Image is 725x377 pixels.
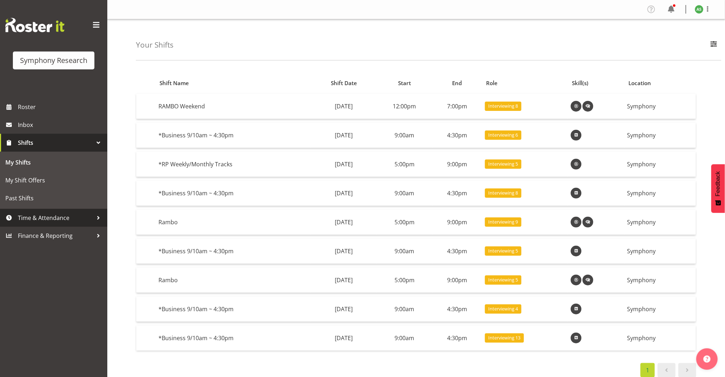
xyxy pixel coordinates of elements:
span: Shifts [18,137,93,148]
td: 5:00pm [377,152,433,177]
td: Symphony [624,268,696,293]
span: Interviewing 9 [488,219,518,225]
td: 4:30pm [432,123,482,148]
span: Interviewing 8 [488,103,518,109]
span: Interviewing 5 [488,161,518,167]
td: *Business 9/10am ~ 4:30pm [156,297,311,322]
span: Inbox [18,119,104,130]
span: Feedback [715,171,721,196]
td: Rambo [156,268,311,293]
span: Interviewing 8 [488,190,518,196]
span: Role [486,79,498,87]
td: 4:30pm [432,239,482,264]
td: [DATE] [311,181,377,206]
span: Interviewing 13 [488,334,520,341]
span: Interviewing 6 [488,132,518,138]
button: Filter Employees [706,37,721,53]
td: 9:00pm [432,152,482,177]
td: [DATE] [311,297,377,322]
a: My Shifts [2,153,106,171]
span: Time & Attendance [18,212,93,223]
img: help-xxl-2.png [704,356,711,363]
td: RAMBO Weekend [156,94,311,119]
td: Symphony [624,181,696,206]
img: Rosterit website logo [5,18,64,32]
td: 9:00pm [432,268,482,293]
span: Interviewing 4 [488,305,518,312]
td: 9:00pm [432,210,482,235]
a: My Shift Offers [2,171,106,189]
td: 9:00am [377,325,433,351]
span: Shift Date [331,79,357,87]
button: Feedback - Show survey [711,164,725,213]
td: [DATE] [311,239,377,264]
td: Symphony [624,297,696,322]
td: 4:30pm [432,325,482,351]
span: Location [628,79,651,87]
td: *Business 9/10am ~ 4:30pm [156,181,311,206]
td: Symphony [624,239,696,264]
h4: Your Shifts [136,41,173,49]
span: Past Shifts [5,193,102,204]
td: 9:00am [377,297,433,322]
td: [DATE] [311,94,377,119]
td: 9:00am [377,181,433,206]
span: Start [398,79,411,87]
td: 4:30pm [432,297,482,322]
span: Roster [18,102,104,112]
td: Symphony [624,325,696,351]
img: ange-steiger11422.jpg [695,5,704,14]
span: My Shift Offers [5,175,102,186]
td: Symphony [624,210,696,235]
td: *Business 9/10am ~ 4:30pm [156,123,311,148]
td: *Business 9/10am ~ 4:30pm [156,239,311,264]
td: 4:30pm [432,181,482,206]
td: *Business 9/10am ~ 4:30pm [156,325,311,351]
td: 9:00am [377,239,433,264]
td: 5:00pm [377,268,433,293]
td: Symphony [624,94,696,119]
span: Finance & Reporting [18,230,93,241]
td: 7:00pm [432,94,482,119]
span: Interviewing 5 [488,248,518,254]
td: [DATE] [311,152,377,177]
td: [DATE] [311,123,377,148]
span: Interviewing 5 [488,276,518,283]
span: End [452,79,462,87]
td: *RP Weekly/Monthly Tracks [156,152,311,177]
a: Past Shifts [2,189,106,207]
td: 5:00pm [377,210,433,235]
span: Skill(s) [572,79,589,87]
div: Symphony Research [20,55,87,66]
td: [DATE] [311,325,377,351]
td: 9:00am [377,123,433,148]
td: Symphony [624,123,696,148]
span: My Shifts [5,157,102,168]
td: [DATE] [311,268,377,293]
span: Shift Name [160,79,189,87]
td: 12:00pm [377,94,433,119]
td: Rambo [156,210,311,235]
td: Symphony [624,152,696,177]
td: [DATE] [311,210,377,235]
